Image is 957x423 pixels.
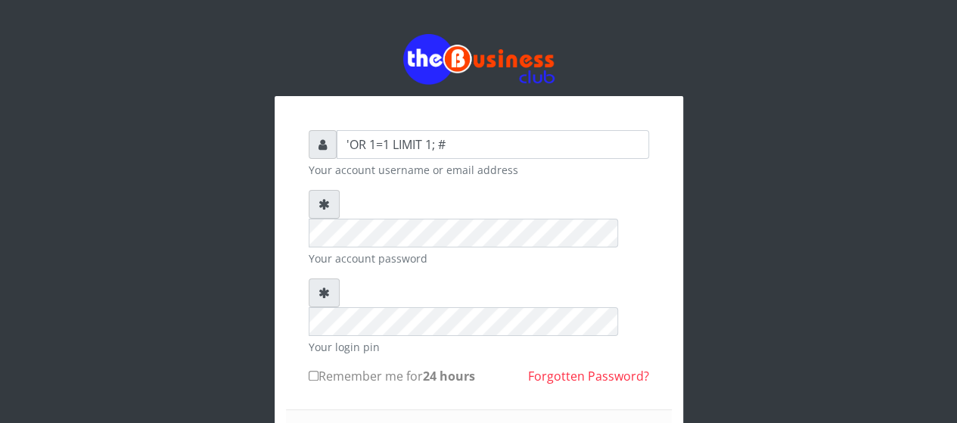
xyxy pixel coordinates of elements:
small: Your account password [309,250,649,266]
input: Username or email address [337,130,649,159]
input: Remember me for24 hours [309,371,318,381]
a: Forgotten Password? [528,368,649,384]
small: Your login pin [309,339,649,355]
b: 24 hours [423,368,475,384]
small: Your account username or email address [309,162,649,178]
label: Remember me for [309,367,475,385]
